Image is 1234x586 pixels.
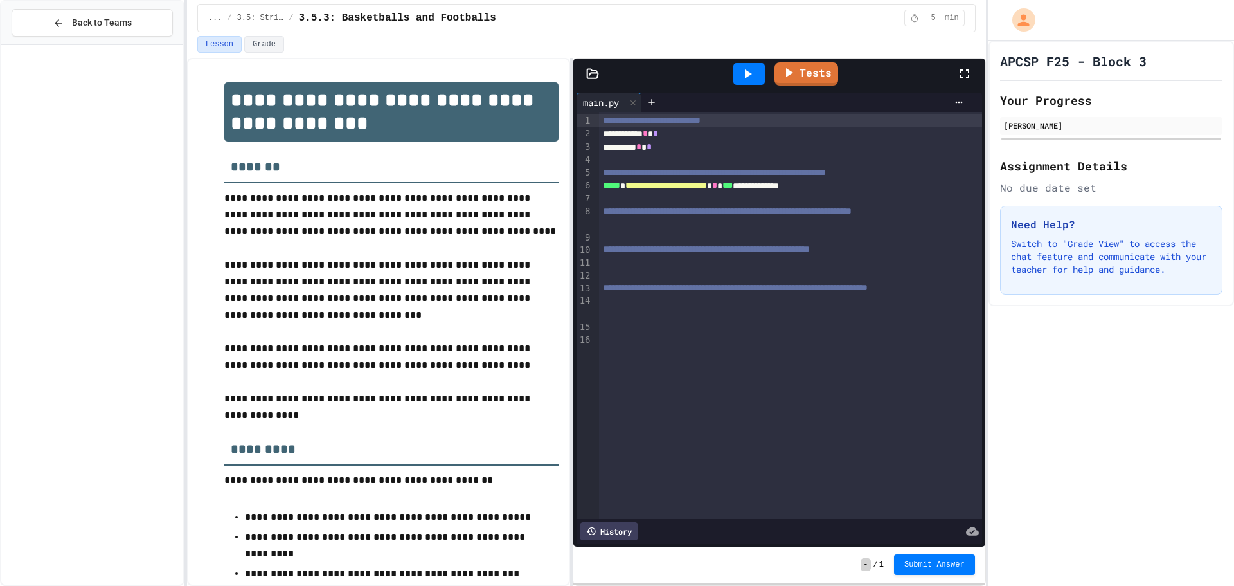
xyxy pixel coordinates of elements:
h2: Assignment Details [1000,157,1222,175]
span: 3.5.3: Basketballs and Footballs [299,10,496,26]
h1: APCSP F25 - Block 3 [1000,52,1147,70]
div: 10 [577,244,593,257]
div: History [580,522,638,540]
p: Switch to "Grade View" to access the chat feature and communicate with your teacher for help and ... [1011,237,1212,276]
div: 2 [577,127,593,140]
div: [PERSON_NAME] [1004,120,1219,131]
span: - [861,558,870,571]
span: / [873,560,878,570]
button: Lesson [197,36,242,53]
span: / [289,13,293,23]
span: ... [208,13,222,23]
button: Submit Answer [894,554,975,575]
button: Back to Teams [12,9,173,37]
span: 5 [923,13,943,23]
div: 4 [577,154,593,167]
div: 15 [577,321,593,334]
div: 3 [577,141,593,154]
span: 3.5: String Operators [237,13,284,23]
div: 7 [577,192,593,205]
div: 6 [577,179,593,192]
h3: Need Help? [1011,217,1212,232]
div: No due date set [1000,180,1222,196]
span: Back to Teams [72,16,132,30]
div: 12 [577,270,593,282]
div: My Account [999,5,1039,35]
div: main.py [577,93,641,112]
div: main.py [577,96,625,109]
div: 16 [577,334,593,347]
button: Grade [244,36,284,53]
a: Tests [774,62,838,86]
div: 11 [577,257,593,270]
div: 5 [577,167,593,179]
div: 13 [577,282,593,295]
div: 14 [577,295,593,321]
div: 1 [577,114,593,127]
div: 9 [577,232,593,244]
div: 8 [577,205,593,232]
span: / [227,13,231,23]
span: Submit Answer [904,560,965,570]
iframe: chat widget [1180,535,1221,573]
span: 1 [879,560,884,570]
iframe: chat widget [1127,479,1221,533]
h2: Your Progress [1000,91,1222,109]
span: min [945,13,959,23]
